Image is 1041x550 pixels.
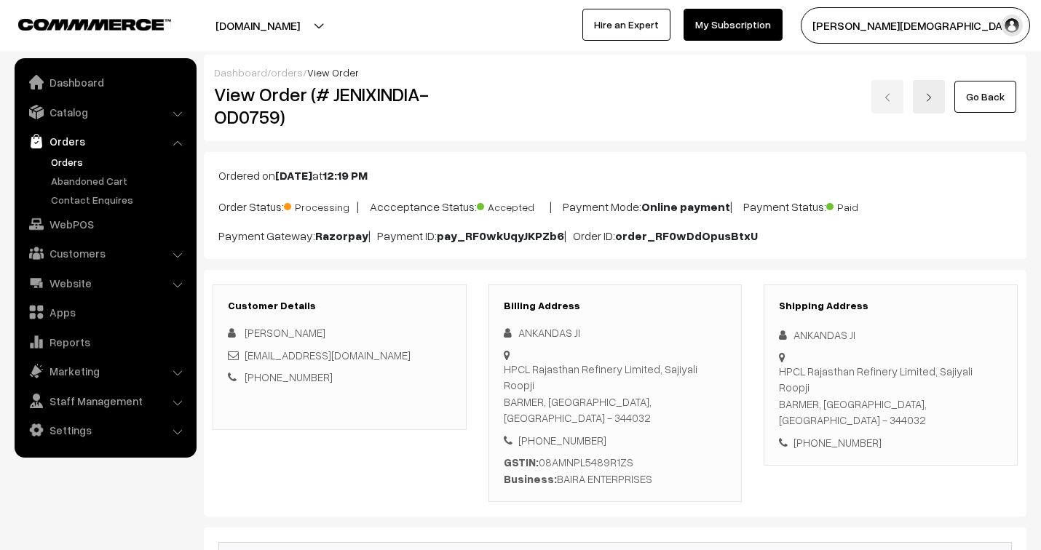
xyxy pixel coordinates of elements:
[826,196,899,215] span: Paid
[275,168,312,183] b: [DATE]
[779,434,1002,451] div: [PHONE_NUMBER]
[582,9,670,41] a: Hire an Expert
[218,227,1012,244] p: Payment Gateway: | Payment ID: | Order ID:
[504,361,727,426] div: HPCL Rajasthan Refinery Limited, Sajiyali Roopji BARMER, [GEOGRAPHIC_DATA], [GEOGRAPHIC_DATA] - 3...
[214,66,267,79] a: Dashboard
[504,454,727,487] div: 08AMNPL5489R1ZS BAIRA ENTERPRISES
[245,370,333,383] a: [PHONE_NUMBER]
[779,363,1002,429] div: HPCL Rajasthan Refinery Limited, Sajiyali Roopji BARMER, [GEOGRAPHIC_DATA], [GEOGRAPHIC_DATA] - 3...
[245,348,411,362] a: [EMAIL_ADDRESS][DOMAIN_NAME]
[18,240,191,266] a: Customers
[18,358,191,384] a: Marketing
[18,329,191,355] a: Reports
[18,417,191,443] a: Settings
[284,196,357,215] span: Processing
[47,192,191,207] a: Contact Enquires
[925,93,933,102] img: right-arrow.png
[18,388,191,414] a: Staff Management
[47,154,191,170] a: Orders
[504,300,727,312] h3: Billing Address
[315,228,368,243] b: Razorpay
[165,7,351,44] button: [DOMAIN_NAME]
[684,9,783,41] a: My Subscription
[954,81,1016,113] a: Go Back
[214,83,467,128] h2: View Order (# JENIXINDIA-OD0759)
[504,432,727,449] div: [PHONE_NUMBER]
[307,66,359,79] span: View Order
[18,99,191,125] a: Catalog
[214,65,1016,80] div: / /
[779,327,1002,343] div: ANKANDAS JI
[504,472,557,485] b: Business:
[47,173,191,188] a: Abandoned Cart
[218,196,1012,215] p: Order Status: | Accceptance Status: | Payment Mode: | Payment Status:
[18,19,171,30] img: COMMMERCE
[245,326,325,339] span: [PERSON_NAME]
[18,15,146,32] a: COMMMERCE
[801,7,1030,44] button: [PERSON_NAME][DEMOGRAPHIC_DATA]
[18,128,191,154] a: Orders
[477,196,550,215] span: Accepted
[218,167,1012,184] p: Ordered on at
[504,324,727,341] div: ANKANDAS JI
[18,69,191,95] a: Dashboard
[1001,15,1023,36] img: user
[504,455,539,469] b: GSTIN:
[18,211,191,237] a: WebPOS
[228,300,451,312] h3: Customer Details
[615,228,758,243] b: order_RF0wDdOpusBtxU
[779,300,1002,312] h3: Shipping Address
[322,168,368,183] b: 12:19 PM
[18,270,191,296] a: Website
[437,228,564,243] b: pay_RF0wkUqyJKPZb6
[641,199,730,214] b: Online payment
[18,299,191,325] a: Apps
[271,66,303,79] a: orders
